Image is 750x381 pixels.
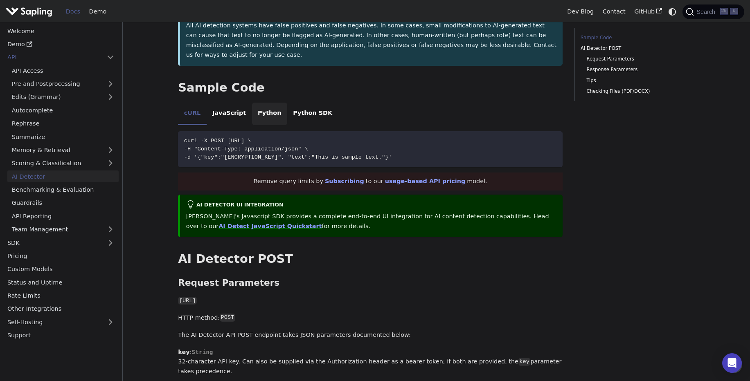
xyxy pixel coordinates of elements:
a: Memory & Retrieval [7,144,119,156]
a: Pricing [3,250,119,262]
a: Welcome [3,25,119,37]
a: Team Management [7,224,119,235]
h3: Request Parameters [178,278,563,289]
a: Rate Limits [3,290,119,302]
p: HTTP method: [178,313,563,323]
p: : 32-character API key. Can also be supplied via the Authorization header as a bearer token; if b... [178,347,563,377]
code: [URL] [178,297,197,305]
a: usage-based API pricing [385,178,466,184]
a: Sapling.ai [6,6,55,18]
a: Docs [61,5,85,18]
a: Contact [598,5,630,18]
span: curl -X POST [URL] \ [184,138,251,144]
a: Sample Code [581,34,691,42]
a: Demo [85,5,111,18]
h2: Sample Code [178,81,563,95]
button: Collapse sidebar category 'API' [102,52,119,63]
a: Support [3,329,119,341]
a: Request Parameters [586,55,689,63]
span: -d '{"key":"[ENCRYPTION_KEY]", "text":"This is sample text."}' [184,154,392,160]
button: Switch between dark and light mode (currently system mode) [667,6,678,18]
a: AI Detector [7,170,119,182]
a: Checking Files (PDF/DOCX) [586,87,689,95]
button: Expand sidebar category 'SDK' [102,237,119,249]
a: Edits (Grammar) [7,91,119,103]
a: API [3,52,102,63]
a: Pre and Postprocessing [7,78,119,90]
a: API Reporting [7,210,119,222]
a: Demo [3,38,119,50]
div: Remove query limits by to our model. [178,173,563,190]
code: POST [220,314,235,322]
a: Custom Models [3,263,119,275]
div: AI Detector UI integration [186,200,557,210]
a: Autocomplete [7,104,119,116]
span: String [191,349,213,355]
strong: key [178,349,189,355]
li: cURL [178,103,206,126]
p: [PERSON_NAME]'s Javascript SDK provides a complete end-to-end UI integration for AI content detec... [186,212,557,231]
h2: AI Detector POST [178,252,563,267]
a: Summarize [7,131,119,143]
li: JavaScript [207,103,252,126]
a: SDK [3,237,102,249]
div: Open Intercom Messenger [722,353,742,373]
p: The AI Detector API POST endpoint takes JSON parameters documented below: [178,330,563,340]
a: Benchmarking & Evaluation [7,184,119,196]
a: Status and Uptime [3,276,119,288]
p: All AI detection systems have false positives and false negatives. In some cases, small modificat... [186,21,557,60]
kbd: K [730,8,738,15]
span: -H "Content-Type: application/json" \ [184,146,308,152]
a: Rephrase [7,118,119,130]
a: Tips [586,77,689,85]
a: Other Integrations [3,303,119,315]
img: Sapling.ai [6,6,52,18]
li: Python SDK [287,103,338,126]
a: AI Detector POST [581,45,691,52]
a: Response Parameters [586,66,689,74]
li: Python [252,103,287,126]
button: Search (Ctrl+K) [682,4,744,19]
a: GitHub [630,5,666,18]
a: AI Detect JavaScript Quickstart [218,223,322,229]
a: Guardrails [7,197,119,209]
a: Self-Hosting [3,316,119,328]
a: Dev Blog [563,5,598,18]
a: Subscribing [325,178,364,184]
a: API Access [7,65,119,76]
span: Search [694,9,720,15]
code: key [518,358,530,366]
a: Scoring & Classification [7,157,119,169]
